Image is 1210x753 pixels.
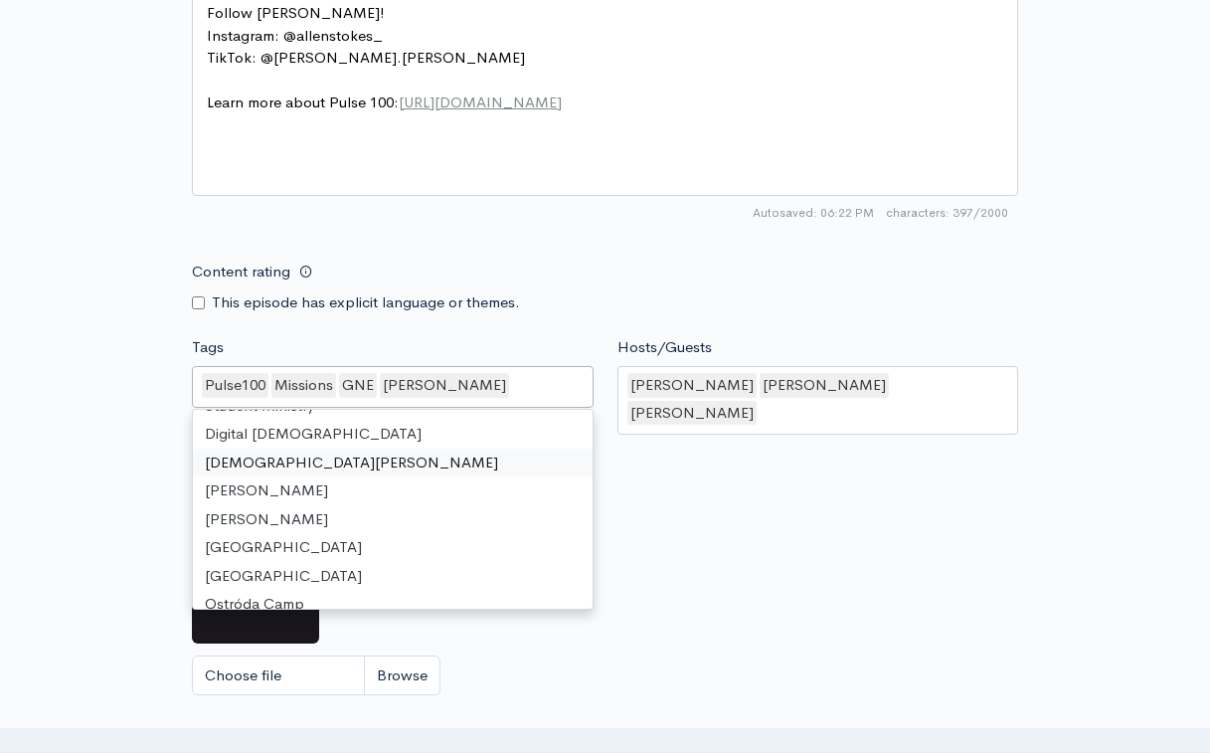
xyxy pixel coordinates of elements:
[193,590,593,619] div: Ostróda Camp
[207,48,525,67] span: TikTok: @[PERSON_NAME].[PERSON_NAME]
[202,373,268,398] div: Pulse100
[207,3,385,22] span: Follow [PERSON_NAME]!
[627,373,757,398] div: [PERSON_NAME]
[886,204,1008,222] span: 397/2000
[193,420,593,449] div: Digital [DEMOGRAPHIC_DATA]
[192,336,224,359] label: Tags
[193,476,593,505] div: [PERSON_NAME]
[193,533,593,562] div: [GEOGRAPHIC_DATA]
[192,252,290,292] label: Content rating
[753,204,874,222] span: Autosaved: 06:22 PM
[271,373,336,398] div: Missions
[193,505,593,534] div: [PERSON_NAME]
[193,449,593,477] div: [DEMOGRAPHIC_DATA][PERSON_NAME]
[380,373,509,398] div: [PERSON_NAME]
[760,373,889,398] div: [PERSON_NAME]
[212,291,520,314] label: This episode has explicit language or themes.
[207,93,562,111] span: Learn more about Pulse 100:
[207,26,383,45] span: Instagram: @allenstokes_
[617,336,712,359] label: Hosts/Guests
[399,93,562,111] span: [URL][DOMAIN_NAME]
[339,373,377,398] div: GNE
[192,488,1018,508] small: If no artwork is selected your default podcast artwork will be used
[193,562,593,591] div: [GEOGRAPHIC_DATA]
[627,401,757,426] div: [PERSON_NAME]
